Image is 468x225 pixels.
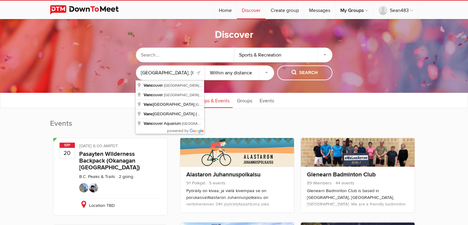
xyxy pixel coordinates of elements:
[237,1,265,19] a: Discover
[257,93,277,108] a: Events
[292,69,318,76] span: Search
[333,180,354,186] span: 44 events
[307,171,376,178] a: Glenearn Badminton Club
[144,102,195,107] span: [GEOGRAPHIC_DATA]
[215,29,253,41] h1: Discover
[60,143,75,148] span: Sep
[79,143,161,151] div: [DATE] 6:00 AM
[191,93,233,108] a: Groups & Events
[277,65,332,80] button: Search
[207,180,226,186] span: 5 events
[373,1,418,19] a: Sean483
[266,1,304,19] a: Create group
[116,174,133,179] li: 2 going
[164,93,236,97] span: [GEOGRAPHIC_DATA], [GEOGRAPHIC_DATA]
[144,121,153,126] span: Vanc
[144,93,153,97] span: Vanc
[50,5,128,14] img: DownToMeet
[307,180,332,186] span: 89 Members
[234,93,255,108] a: Groups
[335,1,373,19] a: My Groups
[144,93,164,97] span: ouver
[234,48,332,62] div: Sports & Recreation
[79,150,140,171] a: Pasayten Wilderness Backpack (Okanagan [GEOGRAPHIC_DATA])
[186,171,261,178] a: Alastaron Juhannuspolkaisu
[89,183,98,192] img: W S
[144,102,153,107] span: Vanc
[304,1,335,19] a: Messages
[136,48,234,62] input: Search...
[164,84,236,87] span: [GEOGRAPHIC_DATA], [GEOGRAPHIC_DATA]
[144,112,153,116] span: Vanc
[177,119,418,135] h2: Groups
[182,122,254,125] span: [GEOGRAPHIC_DATA], [GEOGRAPHIC_DATA]
[144,112,207,116] span: [GEOGRAPHIC_DATA] (YVR)
[60,148,75,159] b: 20
[144,83,153,88] span: Vanc
[50,119,171,135] h2: Events
[186,180,205,186] span: 91 Polkijat
[110,143,118,148] span: America/Vancouver
[79,174,115,179] a: B.C. Peaks & Trails
[79,183,88,192] img: Andrew
[195,103,268,106] span: [GEOGRAPHIC_DATA], [GEOGRAPHIC_DATA]
[144,121,182,126] span: ouver Aquarium
[89,203,115,208] span: Location TBD
[136,65,205,80] input: Location or ZIP-Code
[144,83,164,88] span: ouver
[214,1,237,19] a: Home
